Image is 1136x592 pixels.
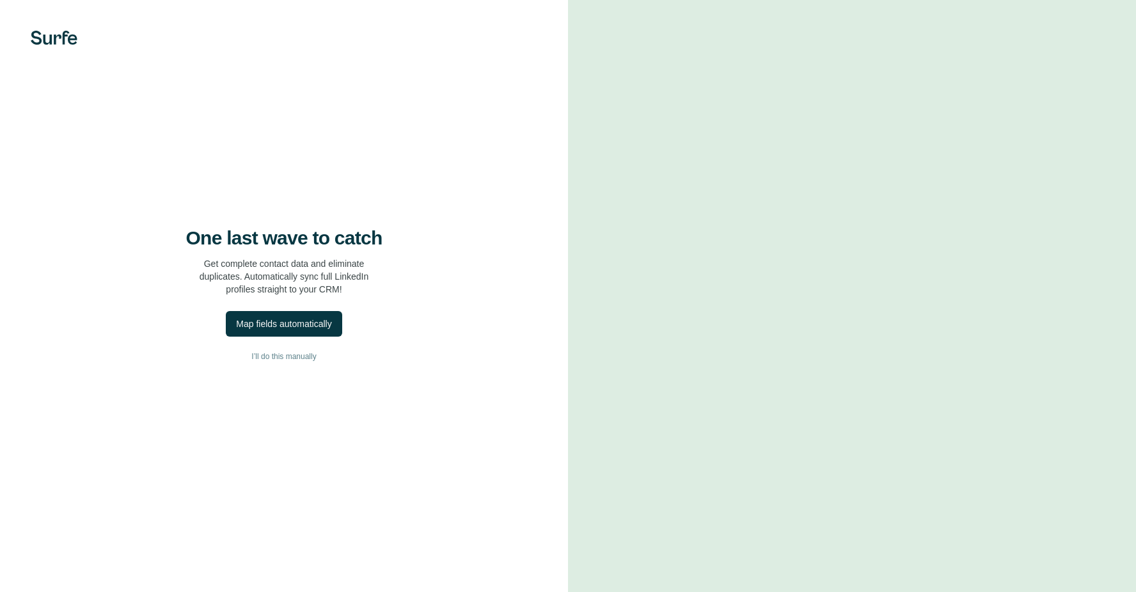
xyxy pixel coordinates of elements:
h4: One last wave to catch [186,227,383,250]
button: Map fields automatically [226,311,342,337]
button: I’ll do this manually [26,347,542,366]
p: Get complete contact data and eliminate duplicates. Automatically sync full LinkedIn profiles str... [200,257,369,296]
div: Map fields automatically [236,317,331,330]
span: I’ll do this manually [251,351,316,362]
img: Surfe's logo [31,31,77,45]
